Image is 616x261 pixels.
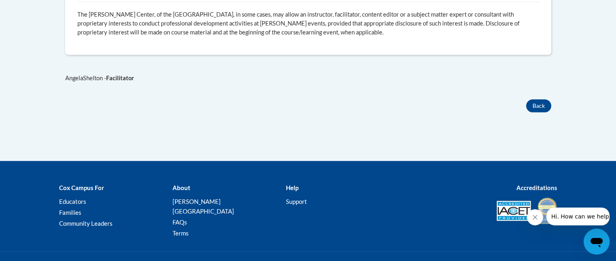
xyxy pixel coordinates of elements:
[77,10,539,37] p: The [PERSON_NAME] Center, of the [GEOGRAPHIC_DATA], in some cases, may allow an instructor, facil...
[172,218,187,226] a: FAQs
[584,229,610,255] iframe: Button to launch messaging window
[537,197,557,225] img: IDA® Accredited
[172,184,190,191] b: About
[546,208,610,225] iframe: Message from company
[527,209,543,225] iframe: Close message
[516,184,557,191] b: Accreditations
[106,75,134,81] b: Facilitator
[286,198,307,205] a: Support
[497,201,531,221] img: Accredited IACET® Provider
[59,198,86,205] a: Educators
[59,220,113,227] a: Community Leaders
[286,184,298,191] b: Help
[172,198,234,215] a: [PERSON_NAME][GEOGRAPHIC_DATA]
[172,229,188,237] a: Terms
[65,74,551,83] div: AngelaShelton -
[59,184,104,191] b: Cox Campus For
[5,6,66,12] span: Hi. How can we help?
[59,209,81,216] a: Families
[526,99,551,112] button: Back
